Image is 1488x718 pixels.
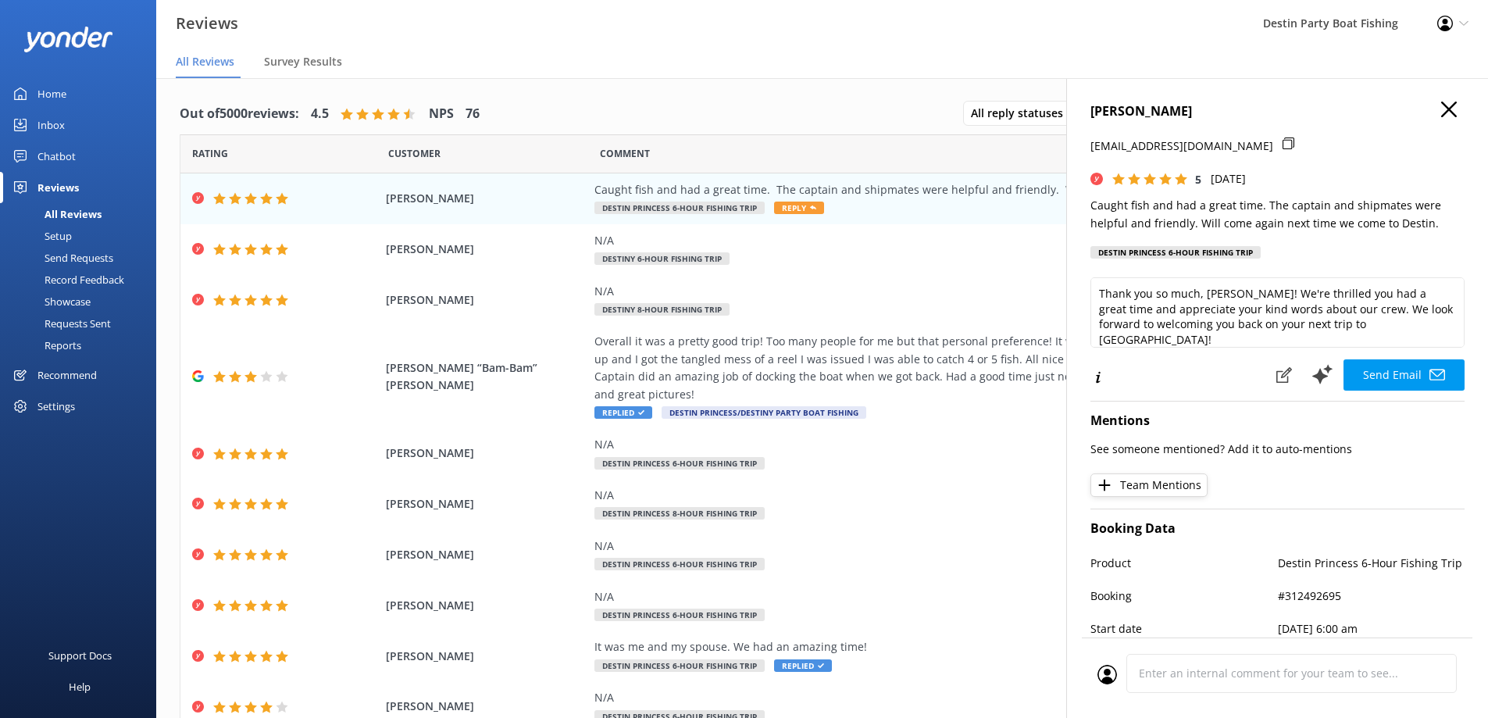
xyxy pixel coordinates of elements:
span: Destin Princess 6-Hour Fishing Trip [594,659,765,672]
div: Requests Sent [9,313,111,334]
h4: Mentions [1090,411,1465,431]
h4: [PERSON_NAME] [1090,102,1465,122]
div: Inbox [37,109,65,141]
h3: Reviews [176,11,238,36]
div: Caught fish and had a great time. The captain and shipmates were helpful and friendly. Will come ... [594,181,1305,198]
span: Destin Princess 8-Hour Fishing Trip [594,507,765,520]
a: Reports [9,334,156,356]
img: user_profile.svg [1097,665,1117,684]
span: [PERSON_NAME] [386,241,587,258]
div: Record Feedback [9,269,124,291]
span: Survey Results [264,54,342,70]
div: Overall it was a pretty good trip! Too many people for me but that personal preference! It was al... [594,333,1305,403]
span: Destin Princess 6-Hour Fishing Trip [594,457,765,470]
div: Support Docs [48,640,112,671]
span: Question [600,146,650,161]
div: It was me and my spouse. We had an amazing time! [594,638,1305,655]
div: Reports [9,334,81,356]
h4: Booking Data [1090,519,1465,539]
img: yonder-white-logo.png [23,27,113,52]
div: Home [37,78,66,109]
div: Reviews [37,172,79,203]
span: [PERSON_NAME] [386,597,587,614]
span: [PERSON_NAME] [386,648,587,665]
p: [EMAIL_ADDRESS][DOMAIN_NAME] [1090,138,1273,155]
button: Close [1441,102,1457,119]
div: Send Requests [9,247,113,269]
a: All Reviews [9,203,156,225]
p: Destin Princess 6-Hour Fishing Trip [1278,555,1465,572]
p: #312492695 [1278,588,1465,605]
div: Settings [37,391,75,422]
span: All reply statuses [971,105,1072,122]
div: Help [69,671,91,702]
p: Start date [1090,620,1278,638]
p: Caught fish and had a great time. The captain and shipmates were helpful and friendly. Will come ... [1090,197,1465,232]
div: N/A [594,487,1305,504]
p: Product [1090,555,1278,572]
span: Date [388,146,441,161]
div: N/A [594,283,1305,300]
p: See someone mentioned? Add it to auto-mentions [1090,441,1465,458]
a: Showcase [9,291,156,313]
p: Booking [1090,588,1278,605]
div: N/A [594,538,1305,555]
div: N/A [594,689,1305,706]
p: [DATE] 6:00 am [1278,620,1465,638]
span: All Reviews [176,54,234,70]
div: Chatbot [37,141,76,172]
span: 5 [1195,172,1201,187]
span: Date [192,146,228,161]
h4: NPS [429,104,454,124]
span: Destin Princess 6-Hour Fishing Trip [594,558,765,570]
span: Destiny 8-Hour Fishing Trip [594,303,730,316]
div: Setup [9,225,72,247]
div: All Reviews [9,203,102,225]
span: [PERSON_NAME] [386,445,587,462]
button: Team Mentions [1090,473,1208,497]
div: N/A [594,232,1305,249]
h4: 4.5 [311,104,329,124]
span: [PERSON_NAME] “Bam-Bam” [PERSON_NAME] [386,359,587,395]
a: Record Feedback [9,269,156,291]
span: Destiny 6-Hour Fishing Trip [594,252,730,265]
span: [PERSON_NAME] [386,546,587,563]
a: Send Requests [9,247,156,269]
span: Destin Princess/Destiny Party Boat Fishing [662,406,866,419]
span: Replied [774,659,832,672]
h4: 76 [466,104,480,124]
a: Requests Sent [9,313,156,334]
div: N/A [594,436,1305,453]
a: Setup [9,225,156,247]
p: [DATE] [1211,170,1246,188]
div: Showcase [9,291,91,313]
span: [PERSON_NAME] [386,190,587,207]
span: Replied [594,406,652,419]
div: Destin Princess 6-Hour Fishing Trip [1090,246,1261,259]
span: [PERSON_NAME] [386,698,587,715]
span: [PERSON_NAME] [386,495,587,513]
div: Recommend [37,359,97,391]
span: Reply [774,202,824,214]
span: Destin Princess 6-Hour Fishing Trip [594,202,765,214]
button: Send Email [1343,359,1465,391]
div: N/A [594,588,1305,605]
span: [PERSON_NAME] [386,291,587,309]
textarea: Thank you so much, [PERSON_NAME]! We're thrilled you had a great time and appreciate your kind wo... [1090,277,1465,348]
h4: Out of 5000 reviews: [180,104,299,124]
span: Destin Princess 6-Hour Fishing Trip [594,609,765,621]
